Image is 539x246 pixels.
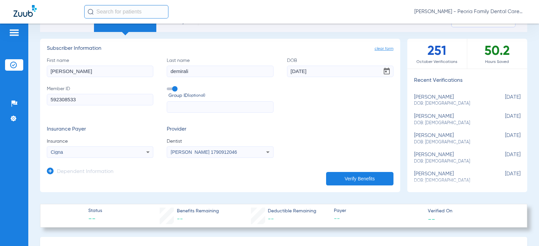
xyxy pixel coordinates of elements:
[51,149,63,155] span: Cigna
[487,94,520,107] span: [DATE]
[177,216,183,222] span: --
[47,138,153,145] span: Insurance
[414,133,487,145] div: [PERSON_NAME]
[467,59,527,65] span: Hours Saved
[414,139,487,145] span: DOB: [DEMOGRAPHIC_DATA]
[414,178,487,184] span: DOB: [DEMOGRAPHIC_DATA]
[487,171,520,183] span: [DATE]
[47,66,153,77] input: First name
[414,120,487,126] span: DOB: [DEMOGRAPHIC_DATA]
[428,215,435,222] span: --
[177,208,219,215] span: Benefits Remaining
[380,65,393,78] button: Open calendar
[167,57,273,77] label: Last name
[487,133,520,145] span: [DATE]
[47,85,153,113] label: Member ID
[407,59,467,65] span: October Verifications
[326,172,393,185] button: Verify Benefits
[407,77,527,84] h3: Recent Verifications
[287,66,393,77] input: DOBOpen calendar
[375,45,393,52] span: clear form
[487,152,520,164] span: [DATE]
[13,5,37,17] img: Zuub Logo
[467,39,527,69] div: 50.2
[414,8,526,15] span: [PERSON_NAME] - Peoria Family Dental Care
[268,208,316,215] span: Deductible Remaining
[57,169,114,175] h3: Dependent Information
[47,94,153,105] input: Member ID
[188,92,205,99] small: (optional)
[168,92,273,99] span: Group ID
[88,9,94,15] img: Search Icon
[414,101,487,107] span: DOB: [DEMOGRAPHIC_DATA]
[334,215,422,223] span: --
[334,207,422,214] span: Payer
[9,29,20,37] img: hamburger-icon
[487,113,520,126] span: [DATE]
[47,126,153,133] h3: Insurance Payer
[47,45,393,52] h3: Subscriber Information
[88,215,102,224] span: --
[268,216,274,222] span: --
[167,126,273,133] h3: Provider
[428,208,516,215] span: Verified On
[84,5,168,19] input: Search for patients
[88,207,102,214] span: Status
[47,57,153,77] label: First name
[167,138,273,145] span: Dentist
[414,94,487,107] div: [PERSON_NAME]
[414,152,487,164] div: [PERSON_NAME]
[287,57,393,77] label: DOB
[414,113,487,126] div: [PERSON_NAME]
[414,159,487,165] span: DOB: [DEMOGRAPHIC_DATA]
[414,171,487,183] div: [PERSON_NAME]
[167,66,273,77] input: Last name
[171,149,237,155] span: [PERSON_NAME] 1790912046
[407,39,467,69] div: 251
